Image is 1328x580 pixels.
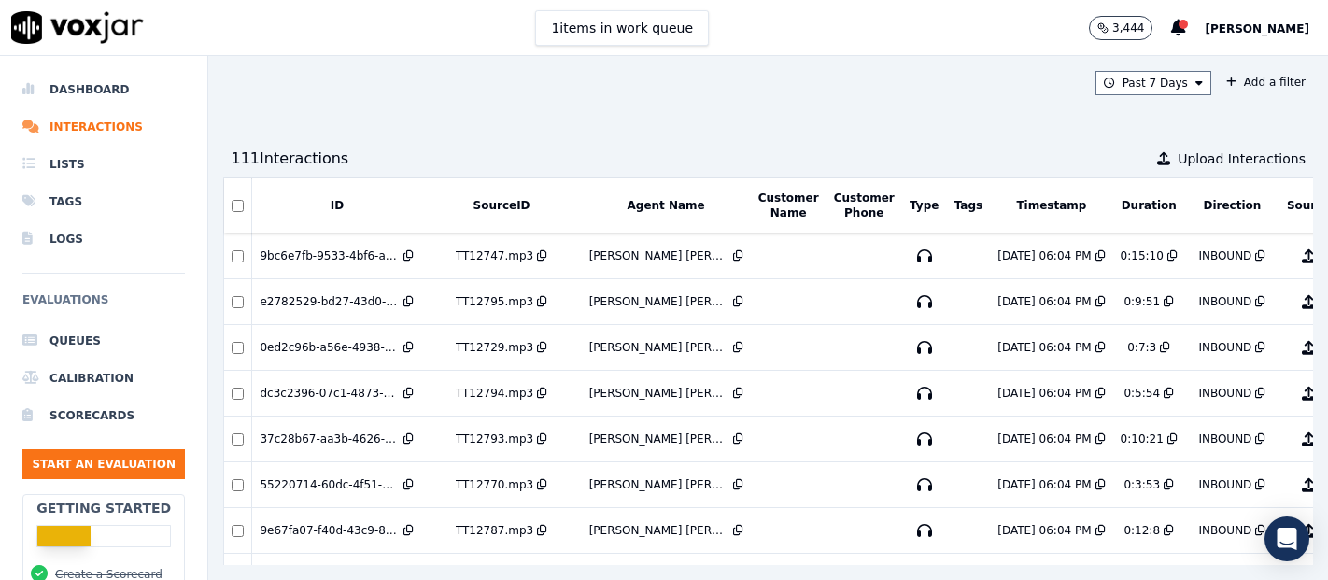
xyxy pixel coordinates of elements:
[22,449,185,479] button: Start an Evaluation
[1264,516,1309,561] div: Open Intercom Messenger
[589,386,729,401] div: [PERSON_NAME] [PERSON_NAME]
[11,11,144,44] img: voxjar logo
[260,523,400,538] div: 9e67fa07-f40d-43c9-8c84-fe1003879f0d
[1205,17,1328,39] button: [PERSON_NAME]
[1198,523,1251,538] div: INBOUND
[231,148,348,170] div: 111 Interaction s
[997,294,1091,309] div: [DATE] 06:04 PM
[589,248,729,263] div: [PERSON_NAME] [PERSON_NAME] [PERSON_NAME]
[22,71,185,108] a: Dashboard
[1127,340,1156,355] div: 0:7:3
[1198,431,1251,446] div: INBOUND
[22,397,185,434] a: Scorecards
[834,191,895,220] button: Customer Phone
[535,10,709,46] button: 1items in work queue
[456,340,533,355] div: TT12729.mp3
[22,146,185,183] a: Lists
[260,294,400,309] div: e2782529-bd27-43d0-a326-d0c9a452dbc7
[1157,149,1306,168] button: Upload Interactions
[1198,294,1251,309] div: INBOUND
[456,294,533,309] div: TT12795.mp3
[1178,149,1306,168] span: Upload Interactions
[22,108,185,146] a: Interactions
[456,477,533,492] div: TT12770.mp3
[473,198,530,213] button: SourceID
[1198,248,1251,263] div: INBOUND
[758,191,819,220] button: Customer Name
[1198,386,1251,401] div: INBOUND
[260,386,400,401] div: dc3c2396-07c1-4873-971e-1521b56f32f9
[22,183,185,220] a: Tags
[1089,16,1152,40] button: 3,444
[1121,431,1164,446] div: 0:10:21
[456,431,533,446] div: TT12793.mp3
[910,198,939,213] button: Type
[260,340,400,355] div: 0ed2c96b-a56e-4938-aa7a-f6898e9df5fa
[628,198,705,213] button: Agent Name
[1123,294,1160,309] div: 0:9:51
[589,523,729,538] div: [PERSON_NAME] [PERSON_NAME]
[1123,386,1160,401] div: 0:5:54
[1219,71,1313,93] button: Add a filter
[589,431,729,446] div: [PERSON_NAME] [PERSON_NAME]
[1112,21,1144,35] p: 3,444
[997,431,1091,446] div: [DATE] 06:04 PM
[1016,198,1086,213] button: Timestamp
[1122,198,1177,213] button: Duration
[1198,340,1251,355] div: INBOUND
[589,340,729,355] div: [PERSON_NAME] [PERSON_NAME] [PERSON_NAME]
[1198,477,1251,492] div: INBOUND
[997,523,1091,538] div: [DATE] 06:04 PM
[997,386,1091,401] div: [DATE] 06:04 PM
[1121,248,1164,263] div: 0:15:10
[36,499,171,517] h2: Getting Started
[331,198,344,213] button: ID
[22,289,185,322] h6: Evaluations
[1089,16,1171,40] button: 3,444
[1203,198,1261,213] button: Direction
[997,340,1091,355] div: [DATE] 06:04 PM
[997,248,1091,263] div: [DATE] 06:04 PM
[1123,523,1160,538] div: 0:12:8
[997,477,1091,492] div: [DATE] 06:04 PM
[22,322,185,360] a: Queues
[589,477,729,492] div: [PERSON_NAME] [PERSON_NAME]
[954,198,982,213] button: Tags
[456,523,533,538] div: TT12787.mp3
[260,477,400,492] div: 55220714-60dc-4f51-9b0a-952dc208c9d4
[456,386,533,401] div: TT12794.mp3
[22,220,185,258] a: Logs
[22,360,185,397] a: Calibration
[1095,71,1211,95] button: Past 7 Days
[1205,22,1309,35] span: [PERSON_NAME]
[260,431,400,446] div: 37c28b67-aa3b-4626-8767-ed2a4a2e8948
[1123,477,1160,492] div: 0:3:53
[589,294,729,309] div: [PERSON_NAME] [PERSON_NAME] [PERSON_NAME]
[260,248,400,263] div: 9bc6e7fb-9533-4bf6-ac72-7f94faf8ad9a
[456,248,533,263] div: TT12747.mp3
